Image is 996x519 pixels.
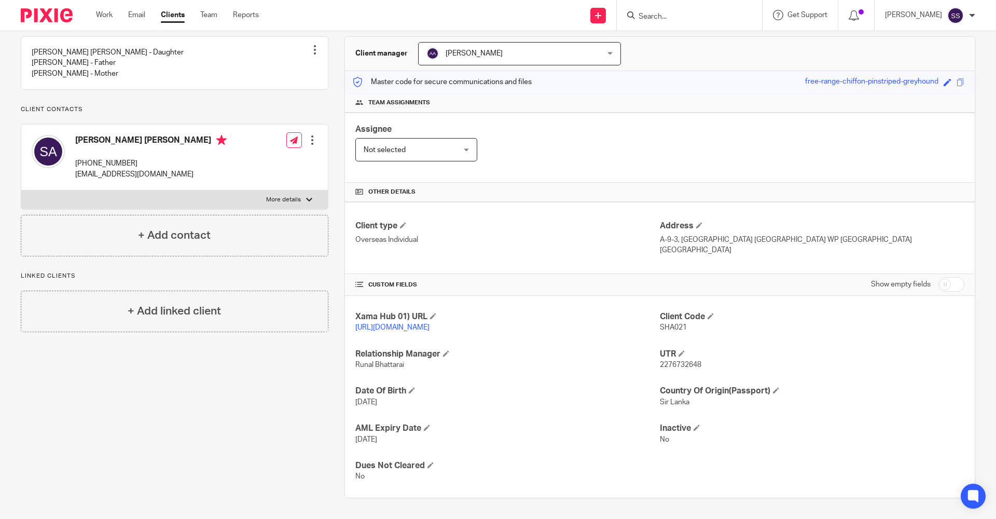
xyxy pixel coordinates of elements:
[638,12,731,22] input: Search
[660,361,701,368] span: 2276732648
[128,10,145,20] a: Email
[355,281,660,289] h4: CUSTOM FIELDS
[660,399,689,406] span: Sir Lanka
[355,349,660,360] h4: Relationship Manager
[32,135,65,168] img: svg%3E
[660,349,964,360] h4: UTR
[355,324,430,331] a: [URL][DOMAIN_NAME]
[660,423,964,434] h4: Inactive
[660,386,964,397] h4: Country Of Origin(Passport)
[660,324,687,331] span: SHA021
[75,169,227,180] p: [EMAIL_ADDRESS][DOMAIN_NAME]
[660,235,964,245] p: A-9-3, [GEOGRAPHIC_DATA] [GEOGRAPHIC_DATA] WP [GEOGRAPHIC_DATA]
[871,279,931,290] label: Show empty fields
[266,196,301,204] p: More details
[787,11,827,19] span: Get Support
[75,158,227,169] p: [PHONE_NUMBER]
[355,235,660,245] p: Overseas Individual
[805,76,938,88] div: free-range-chiffon-pinstriped-greyhound
[138,227,211,243] h4: + Add contact
[947,7,964,24] img: svg%3E
[660,245,964,255] p: [GEOGRAPHIC_DATA]
[355,399,377,406] span: [DATE]
[355,436,377,443] span: [DATE]
[96,10,113,20] a: Work
[426,47,439,60] img: svg%3E
[355,386,660,397] h4: Date Of Birth
[21,272,328,280] p: Linked clients
[364,146,406,154] span: Not selected
[355,221,660,231] h4: Client type
[660,436,669,443] span: No
[200,10,217,20] a: Team
[660,221,964,231] h4: Address
[161,10,185,20] a: Clients
[355,361,404,368] span: Runal Bhattarai
[355,423,660,434] h4: AML Expiry Date
[355,48,408,59] h3: Client manager
[368,188,416,196] span: Other details
[355,311,660,322] h4: Xama Hub 01) URL
[233,10,259,20] a: Reports
[660,311,964,322] h4: Client Code
[21,8,73,22] img: Pixie
[368,99,430,107] span: Team assignments
[128,303,221,319] h4: + Add linked client
[75,135,227,148] h4: [PERSON_NAME] [PERSON_NAME]
[885,10,942,20] p: [PERSON_NAME]
[216,135,227,145] i: Primary
[446,50,503,57] span: [PERSON_NAME]
[355,473,365,480] span: No
[355,125,392,133] span: Assignee
[355,460,660,471] h4: Dues Not Cleared
[21,105,328,114] p: Client contacts
[353,77,532,87] p: Master code for secure communications and files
